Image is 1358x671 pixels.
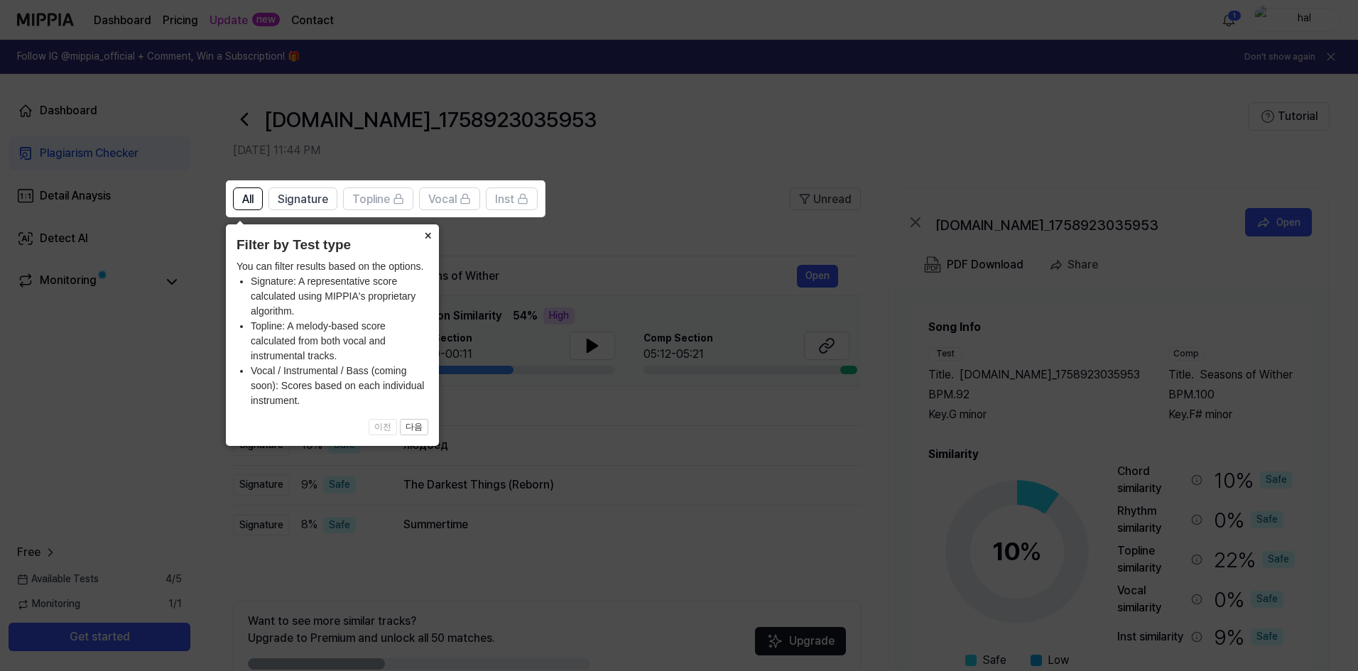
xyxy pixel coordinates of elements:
button: Close [416,224,439,244]
button: Topline [343,187,413,210]
li: Signature: A representative score calculated using MIPPIA's proprietary algorithm. [251,274,428,319]
span: Topline [352,191,390,208]
span: All [242,191,254,208]
span: Vocal [428,191,457,208]
li: Vocal / Instrumental / Bass (coming soon): Scores based on each individual instrument. [251,364,428,408]
button: 다음 [400,419,428,436]
header: Filter by Test type [237,235,428,256]
li: Topline: A melody-based score calculated from both vocal and instrumental tracks. [251,319,428,364]
div: You can filter results based on the options. [237,259,428,408]
button: Signature [268,187,337,210]
button: Inst [486,187,538,210]
button: Vocal [419,187,480,210]
span: Signature [278,191,328,208]
button: All [233,187,263,210]
span: Inst [495,191,514,208]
